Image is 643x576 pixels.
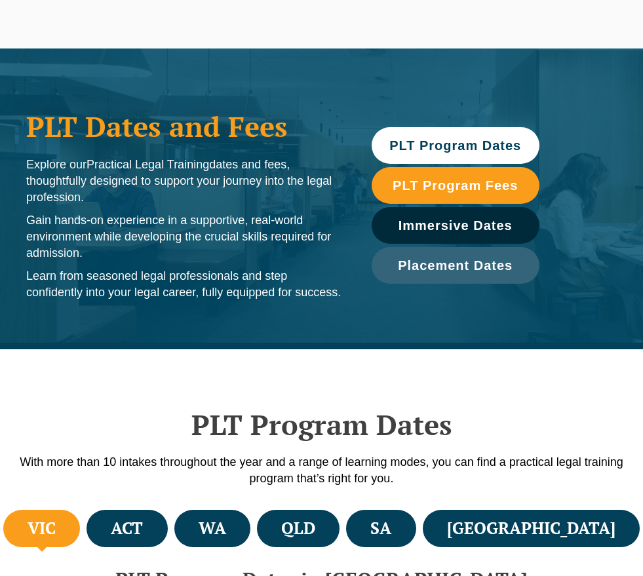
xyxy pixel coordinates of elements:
h4: ACT [111,518,143,539]
a: Immersive Dates [372,207,539,244]
p: With more than 10 intakes throughout the year and a range of learning modes, you can find a pract... [13,454,630,487]
a: PLT Program Fees [372,167,539,204]
p: Gain hands-on experience in a supportive, real-world environment while developing the crucial ski... [26,212,345,261]
span: PLT Program Fees [393,179,518,192]
h1: PLT Dates and Fees [26,110,345,143]
p: Explore our dates and fees, thoughtfully designed to support your journey into the legal profession. [26,157,345,206]
span: Placement Dates [398,259,513,272]
span: Practical Legal Training [87,158,209,171]
h4: QLD [281,518,315,539]
h4: VIC [28,518,56,539]
h4: WA [199,518,226,539]
span: Immersive Dates [399,219,513,232]
p: Learn from seasoned legal professionals and step confidently into your legal career, fully equipp... [26,268,345,301]
span: PLT Program Dates [389,139,521,152]
h2: PLT Program Dates [13,408,630,441]
a: PLT Program Dates [372,127,539,164]
h4: [GEOGRAPHIC_DATA] [447,518,615,539]
h4: SA [370,518,391,539]
a: Placement Dates [372,247,539,284]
